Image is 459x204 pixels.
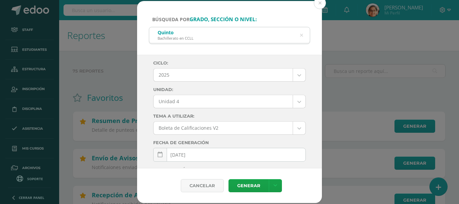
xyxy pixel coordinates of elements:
label: Fecha de generación [153,140,306,145]
label: Unidad: [153,87,306,92]
div: Quinto [158,29,194,36]
label: Ciclo: [153,60,306,66]
a: Unidad 4 [154,95,305,108]
strong: grado, sección o nivel: [190,16,257,23]
input: ej. Primero primaria, etc. [149,27,310,44]
a: Boleta de Calificaciones V2 [154,122,305,134]
span: 2025 [159,69,288,81]
input: Fecha de generación [154,148,305,161]
span: Boleta de Calificaciones V2 [159,122,288,134]
a: 2025 [154,69,305,81]
a: Generar [228,179,269,192]
span: Búsqueda por [152,16,257,23]
label: Visualización de nota: [153,167,306,172]
label: Tema a Utilizar: [153,114,306,119]
div: Cancelar [181,179,224,192]
div: Bachillerato en CCLL [158,36,194,41]
span: Unidad 4 [159,95,288,108]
